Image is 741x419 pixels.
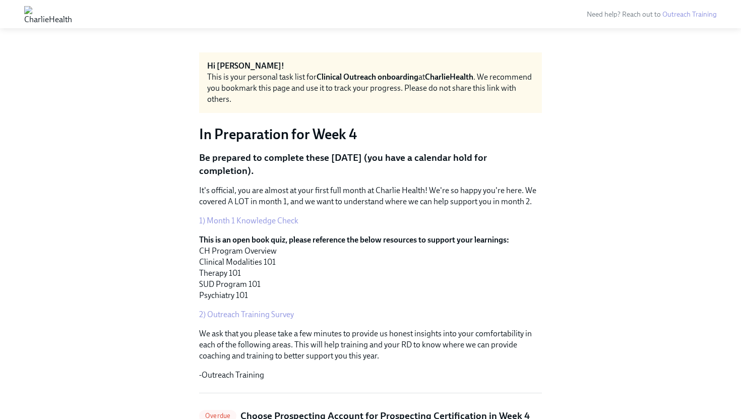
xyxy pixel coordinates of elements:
p: CH Program Overview Clinical Modalities 101 Therapy 101 SUD Program 101 Psychiatry 101 [199,234,542,301]
p: -Outreach Training [199,370,542,381]
strong: Clinical Outreach onboarding [317,72,418,82]
h3: In Preparation for Week 4 [199,125,542,143]
a: 2) Outreach Training Survey [199,310,294,319]
div: This is your personal task list for at . We recommend you bookmark this page and use it to track ... [207,72,534,105]
strong: CharlieHealth [425,72,473,82]
span: Need help? Reach out to [587,10,717,19]
p: It's official, you are almost at your first full month at Charlie Health! We're so happy you're h... [199,185,542,207]
a: Outreach Training [662,10,717,19]
p: We ask that you please take a few minutes to provide us honest insights into your comfortability ... [199,328,542,362]
a: 1) Month 1 Knowledge Check [199,216,298,225]
img: CharlieHealth [24,6,72,22]
strong: Hi [PERSON_NAME]! [207,61,284,71]
p: Be prepared to complete these [DATE] (you have a calendar hold for completion). [199,151,542,177]
strong: This is an open book quiz, please reference the below resources to support your learnings: [199,235,509,245]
